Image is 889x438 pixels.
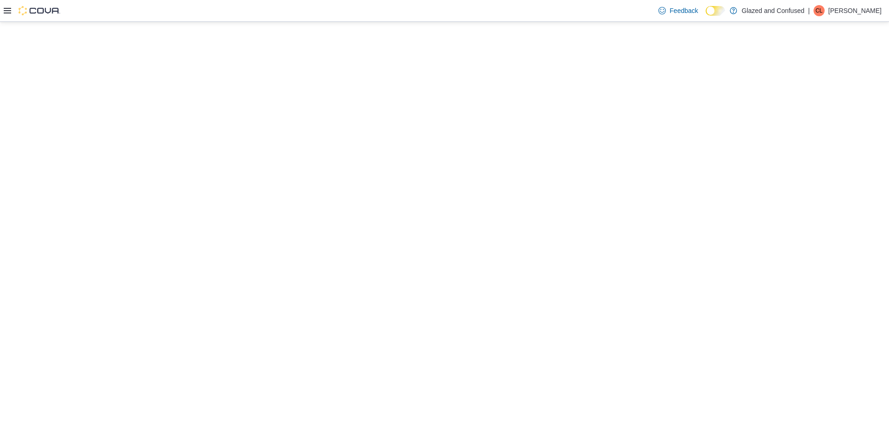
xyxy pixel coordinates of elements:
[815,5,822,16] span: CL
[742,5,804,16] p: Glazed and Confused
[706,6,725,16] input: Dark Mode
[670,6,698,15] span: Feedback
[19,6,60,15] img: Cova
[655,1,701,20] a: Feedback
[828,5,882,16] p: [PERSON_NAME]
[808,5,810,16] p: |
[814,5,825,16] div: Chad Lacy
